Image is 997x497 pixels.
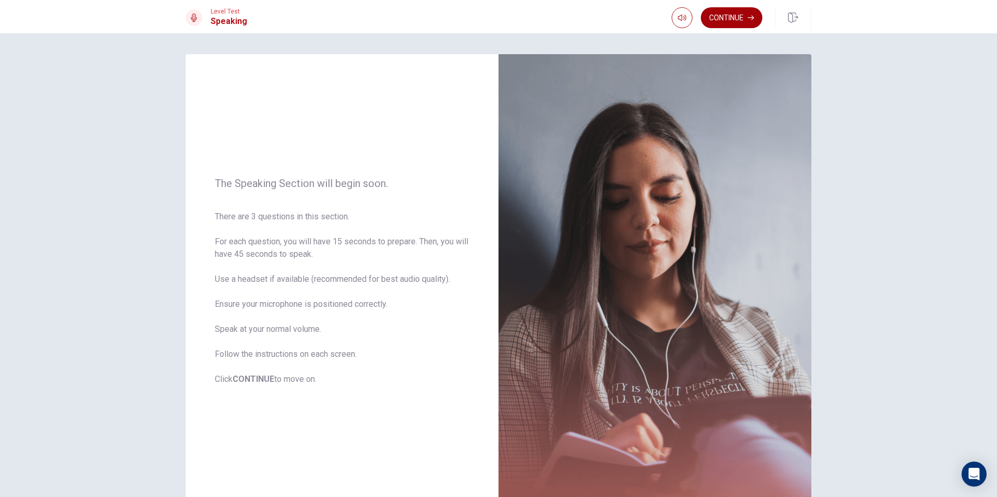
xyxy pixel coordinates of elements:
span: The Speaking Section will begin soon. [215,177,469,190]
h1: Speaking [211,15,247,28]
span: Level Test [211,8,247,15]
span: There are 3 questions in this section. For each question, you will have 15 seconds to prepare. Th... [215,210,469,386]
div: Open Intercom Messenger [962,462,987,487]
b: CONTINUE [233,374,274,384]
button: Continue [701,7,762,28]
